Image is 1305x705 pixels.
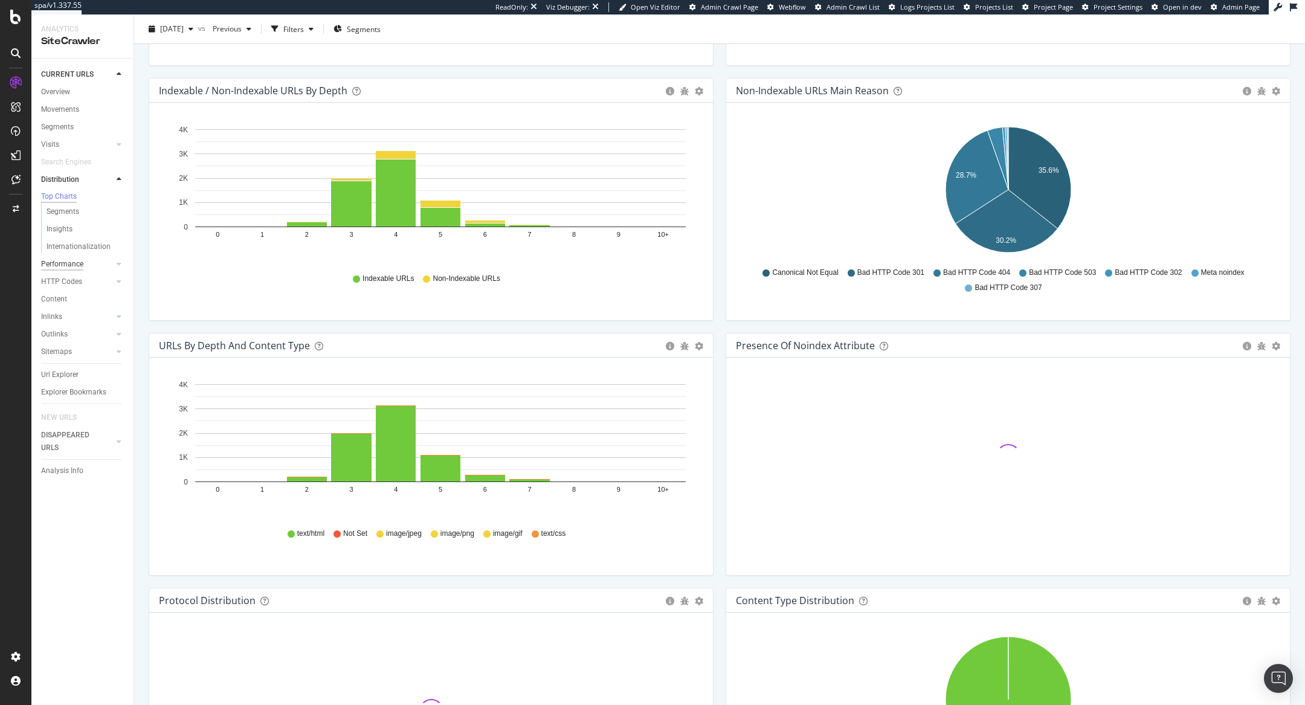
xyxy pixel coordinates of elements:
div: Segments [47,205,79,218]
div: Visits [41,138,59,151]
text: 28.7% [956,172,976,180]
text: 4K [179,126,188,134]
text: 0 [184,478,188,486]
div: bug [1257,597,1266,605]
text: 5 [439,486,442,494]
span: Admin Crawl Page [701,2,758,11]
a: Top Charts [41,191,125,203]
div: Inlinks [41,311,62,323]
span: text/css [541,529,566,539]
div: Url Explorer [41,369,79,381]
span: Previous [208,24,242,34]
a: Webflow [767,2,806,12]
span: Canonical Not Equal [772,268,838,278]
span: 2025 Sep. 30th [160,24,184,34]
text: 30.2% [996,236,1016,245]
div: Indexable / Non-Indexable URLs by Depth [159,85,347,97]
text: 6 [483,486,487,494]
text: 8 [572,231,576,239]
div: Filters [283,24,304,34]
a: Analysis Info [41,465,125,477]
text: 4 [394,231,398,239]
div: Viz Debugger: [546,2,590,12]
span: Meta noindex [1201,268,1245,278]
text: 7 [527,231,531,239]
span: Bad HTTP Code 301 [857,268,924,278]
span: Bad HTTP Code 307 [975,283,1042,293]
div: circle-info [1243,87,1251,95]
a: NEW URLS [41,411,89,424]
div: bug [1257,87,1266,95]
div: CURRENT URLS [41,68,94,81]
text: 7 [527,486,531,494]
div: Distribution [41,173,79,186]
text: 3 [349,486,353,494]
text: 2K [179,174,188,182]
a: Url Explorer [41,369,125,381]
a: Projects List [964,2,1013,12]
span: Logs Projects List [900,2,955,11]
text: 1 [260,486,264,494]
text: 4 [394,486,398,494]
a: Sitemaps [41,346,113,358]
a: Distribution [41,173,113,186]
div: circle-info [666,342,674,350]
div: Movements [41,103,79,116]
svg: A chart. [736,122,1281,262]
a: HTTP Codes [41,275,113,288]
a: Internationalization [47,240,125,253]
div: bug [680,342,689,350]
text: 4K [179,381,188,389]
div: NEW URLS [41,411,77,424]
div: Protocol Distribution [159,594,256,607]
div: Performance [41,258,83,271]
div: Analytics [41,24,124,34]
div: Content [41,293,67,306]
span: Project Settings [1094,2,1142,11]
text: 2K [179,429,188,437]
a: Segments [41,121,125,134]
div: Analysis Info [41,465,83,477]
a: Performance [41,258,113,271]
text: 3 [349,231,353,239]
div: gear [695,87,703,95]
div: circle-info [1243,597,1251,605]
div: Non-Indexable URLs Main Reason [736,85,889,97]
div: Internationalization [47,240,111,253]
span: Segments [347,24,381,34]
div: gear [695,597,703,605]
text: 6 [483,231,487,239]
a: CURRENT URLS [41,68,113,81]
text: 3K [179,405,188,413]
div: Search Engines [41,156,91,169]
a: Project Settings [1082,2,1142,12]
a: Admin Page [1211,2,1260,12]
span: Admin Crawl List [826,2,880,11]
text: 1K [179,454,188,462]
span: Bad HTTP Code 404 [943,268,1010,278]
text: 8 [572,486,576,494]
div: gear [1272,342,1280,350]
div: A chart. [159,377,704,517]
div: Explorer Bookmarks [41,386,106,399]
a: DISAPPEARED URLS [41,429,113,454]
a: Content [41,293,125,306]
div: bug [1257,342,1266,350]
div: Open Intercom Messenger [1264,664,1293,693]
span: Bad HTTP Code 302 [1115,268,1182,278]
div: Presence of noindex attribute [736,340,875,352]
span: Projects List [975,2,1013,11]
a: Open Viz Editor [619,2,680,12]
span: Indexable URLs [362,274,414,284]
div: URLs by Depth and Content Type [159,340,310,352]
div: DISAPPEARED URLS [41,429,102,454]
span: text/html [297,529,324,539]
a: Explorer Bookmarks [41,386,125,399]
div: circle-info [1243,342,1251,350]
a: Search Engines [41,156,103,169]
text: 1 [260,231,264,239]
div: Top Charts [41,192,77,202]
a: Outlinks [41,328,113,341]
span: Open Viz Editor [631,2,680,11]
